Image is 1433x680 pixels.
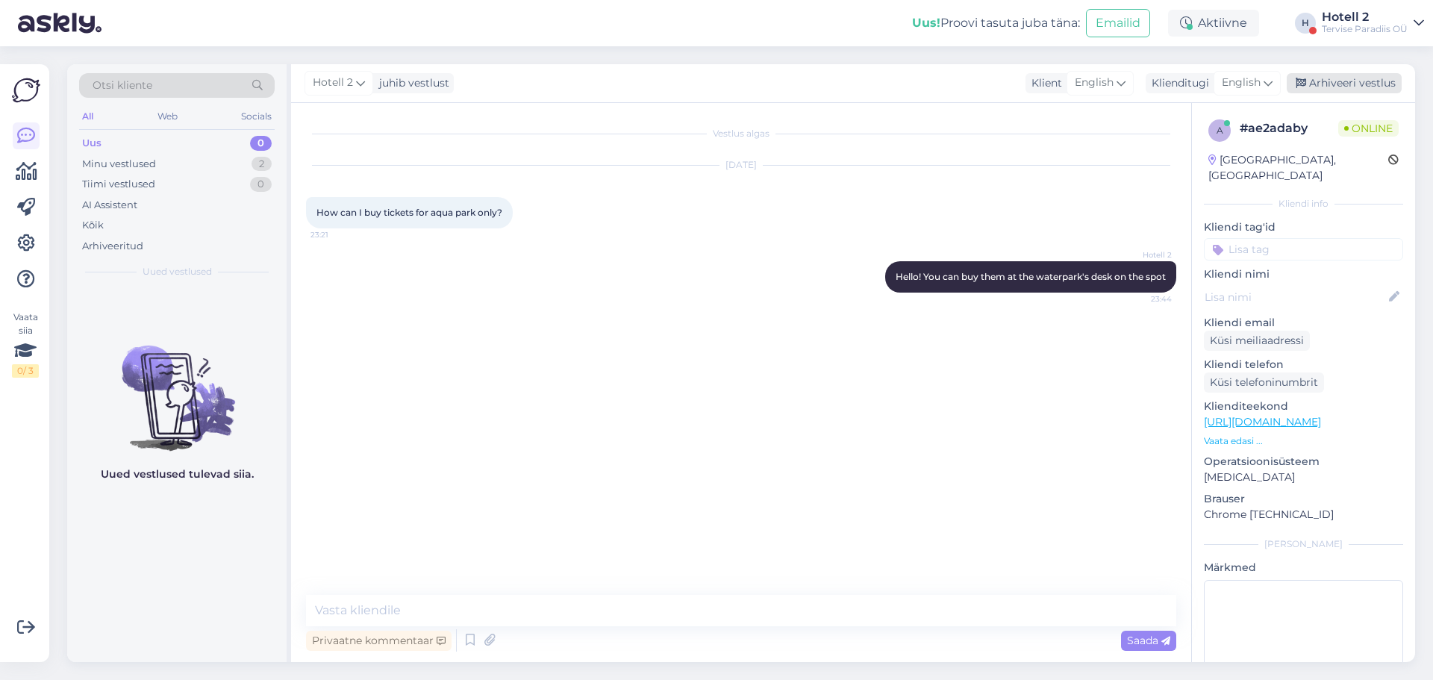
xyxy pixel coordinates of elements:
[1146,75,1209,91] div: Klienditugi
[373,75,449,91] div: juhib vestlust
[896,271,1166,282] span: Hello! You can buy them at the waterpark's desk on the spot
[1338,120,1399,137] span: Online
[1204,331,1310,351] div: Küsi meiliaadressi
[1217,125,1223,136] span: a
[1075,75,1114,91] span: English
[1086,9,1150,37] button: Emailid
[1204,315,1403,331] p: Kliendi email
[1322,11,1408,23] div: Hotell 2
[1204,357,1403,372] p: Kliendi telefon
[1204,537,1403,551] div: [PERSON_NAME]
[1295,13,1316,34] div: H
[316,207,502,218] span: How can I buy tickets for aqua park only?
[238,107,275,126] div: Socials
[12,76,40,105] img: Askly Logo
[1222,75,1261,91] span: English
[1116,249,1172,261] span: Hotell 2
[313,75,353,91] span: Hotell 2
[1116,293,1172,305] span: 23:44
[1204,399,1403,414] p: Klienditeekond
[252,157,272,172] div: 2
[310,229,366,240] span: 23:21
[1168,10,1259,37] div: Aktiivne
[250,177,272,192] div: 0
[1204,372,1324,393] div: Küsi telefoninumbrit
[154,107,181,126] div: Web
[306,631,452,651] div: Privaatne kommentaar
[1205,289,1386,305] input: Lisa nimi
[1204,434,1403,448] p: Vaata edasi ...
[250,136,272,151] div: 0
[79,107,96,126] div: All
[1204,219,1403,235] p: Kliendi tag'id
[12,364,39,378] div: 0 / 3
[1204,266,1403,282] p: Kliendi nimi
[1208,152,1388,184] div: [GEOGRAPHIC_DATA], [GEOGRAPHIC_DATA]
[912,16,940,30] b: Uus!
[306,127,1176,140] div: Vestlus algas
[67,319,287,453] img: No chats
[1287,73,1402,93] div: Arhiveeri vestlus
[306,158,1176,172] div: [DATE]
[1204,454,1403,470] p: Operatsioonisüsteem
[1204,470,1403,485] p: [MEDICAL_DATA]
[912,14,1080,32] div: Proovi tasuta juba täna:
[1322,11,1424,35] a: Hotell 2Tervise Paradiis OÜ
[1204,560,1403,575] p: Märkmed
[1025,75,1062,91] div: Klient
[1127,634,1170,647] span: Saada
[143,265,212,278] span: Uued vestlused
[82,239,143,254] div: Arhiveeritud
[101,467,254,482] p: Uued vestlused tulevad siia.
[82,136,102,151] div: Uus
[12,311,39,378] div: Vaata siia
[82,198,137,213] div: AI Assistent
[93,78,152,93] span: Otsi kliente
[1240,119,1338,137] div: # ae2adaby
[1204,415,1321,428] a: [URL][DOMAIN_NAME]
[1322,23,1408,35] div: Tervise Paradiis OÜ
[82,157,156,172] div: Minu vestlused
[1204,197,1403,210] div: Kliendi info
[82,177,155,192] div: Tiimi vestlused
[1204,507,1403,523] p: Chrome [TECHNICAL_ID]
[1204,491,1403,507] p: Brauser
[1204,238,1403,261] input: Lisa tag
[82,218,104,233] div: Kõik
